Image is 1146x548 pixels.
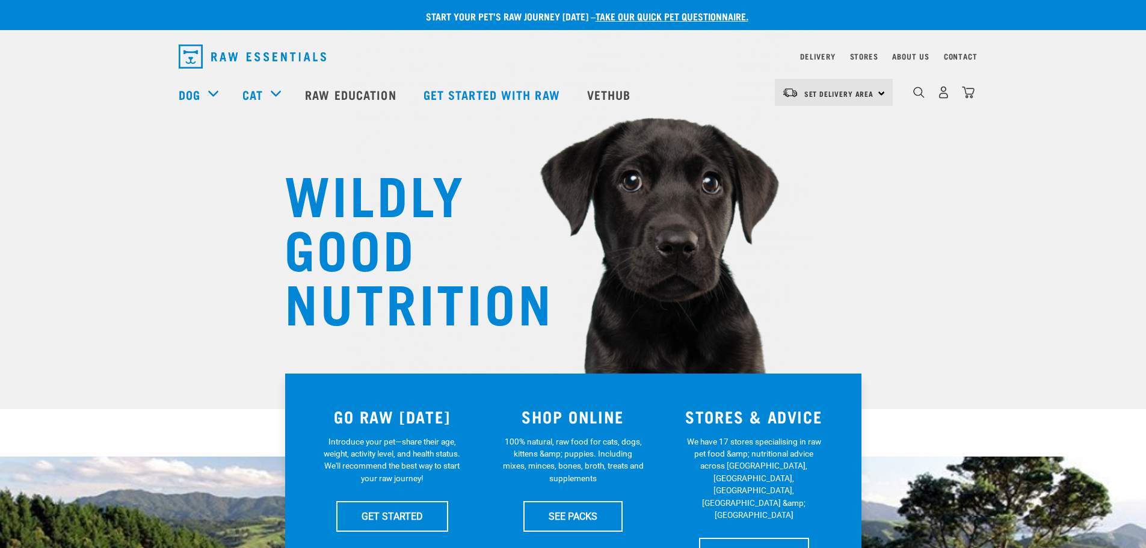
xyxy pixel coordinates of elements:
[285,165,525,328] h1: WILDLY GOOD NUTRITION
[502,436,644,485] p: 100% natural, raw food for cats, dogs, kittens &amp; puppies. Including mixes, minces, bones, bro...
[336,501,448,531] a: GET STARTED
[683,436,825,522] p: We have 17 stores specialising in raw pet food &amp; nutritional advice across [GEOGRAPHIC_DATA],...
[944,54,978,58] a: Contact
[596,13,748,19] a: take our quick pet questionnaire.
[242,85,263,103] a: Cat
[913,87,925,98] img: home-icon-1@2x.png
[892,54,929,58] a: About Us
[411,70,575,119] a: Get started with Raw
[179,85,200,103] a: Dog
[169,40,978,73] nav: dropdown navigation
[804,91,874,96] span: Set Delivery Area
[309,407,476,426] h3: GO RAW [DATE]
[671,407,837,426] h3: STORES & ADVICE
[293,70,411,119] a: Raw Education
[490,407,656,426] h3: SHOP ONLINE
[321,436,463,485] p: Introduce your pet—share their age, weight, activity level, and health status. We'll recommend th...
[937,86,950,99] img: user.png
[523,501,623,531] a: SEE PACKS
[179,45,326,69] img: Raw Essentials Logo
[782,87,798,98] img: van-moving.png
[575,70,646,119] a: Vethub
[962,86,975,99] img: home-icon@2x.png
[800,54,835,58] a: Delivery
[850,54,878,58] a: Stores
